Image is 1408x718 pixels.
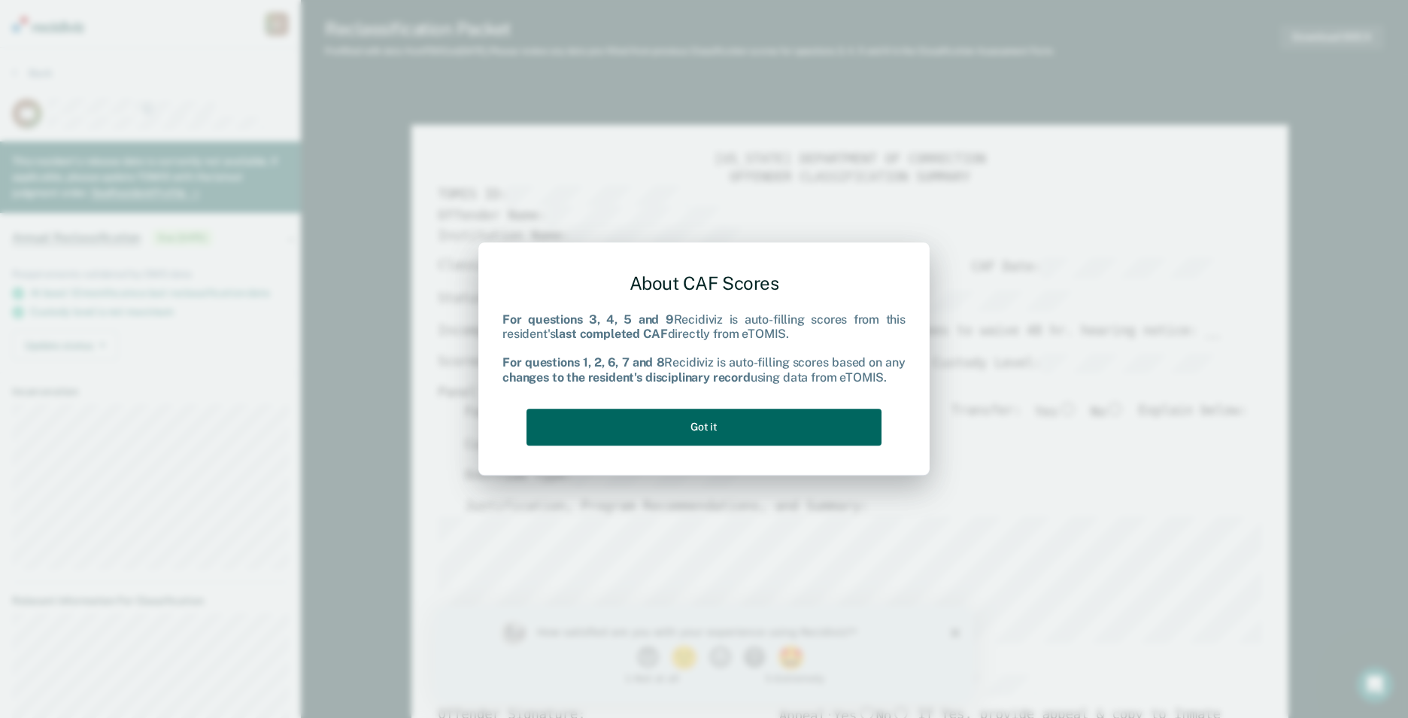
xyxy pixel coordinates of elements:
[555,327,667,341] b: last completed CAF
[308,41,335,63] button: 4
[502,312,674,327] b: For questions 3, 4, 5 and 9
[330,68,472,78] div: 5 - Extremely
[516,23,525,32] div: Close survey
[235,41,266,63] button: 2
[202,41,228,63] button: 1
[502,370,751,385] b: changes to the resident's disciplinary record
[102,68,244,78] div: 1 - Not at all
[102,20,450,33] div: How satisfied are you with your experience using Recidiviz?
[502,312,906,385] div: Recidiviz is auto-filling scores from this resident's directly from eTOMIS. Recidiviz is auto-fil...
[502,356,664,370] b: For questions 1, 2, 6, 7 and 8
[526,409,882,446] button: Got it
[502,260,906,306] div: About CAF Scores
[66,15,90,39] img: Profile image for Kim
[274,41,300,63] button: 3
[342,41,373,63] button: 5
